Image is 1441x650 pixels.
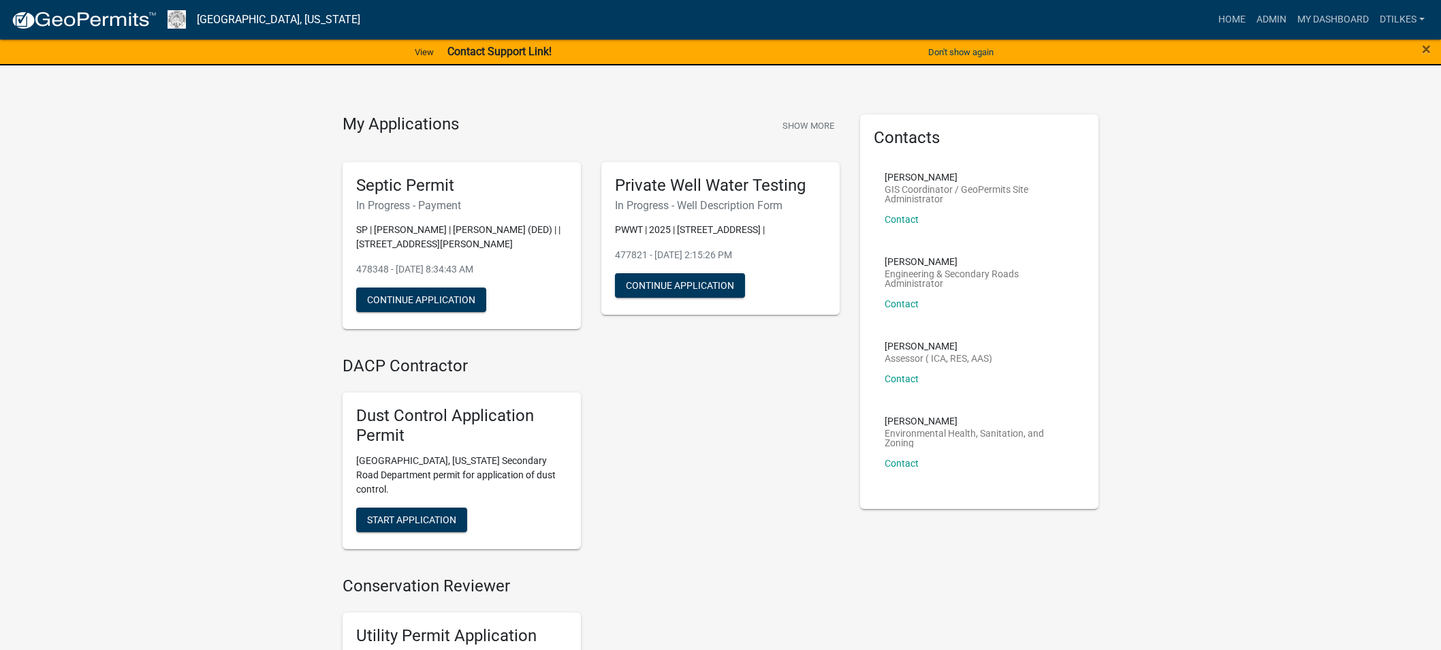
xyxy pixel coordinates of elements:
a: Home [1213,7,1251,33]
button: Close [1422,41,1431,57]
h6: In Progress - Well Description Form [615,199,826,212]
p: PWWT | 2025 | [STREET_ADDRESS] | [615,223,826,237]
h5: Utility Permit Application [356,626,567,646]
button: Don't show again [923,41,999,63]
a: Contact [885,458,919,469]
button: Start Application [356,508,467,532]
p: Engineering & Secondary Roads Administrator [885,269,1074,288]
a: My Dashboard [1292,7,1374,33]
p: 478348 - [DATE] 8:34:43 AM [356,262,567,277]
a: Contact [885,214,919,225]
h5: Dust Control Application Permit [356,406,567,446]
p: Assessor ( ICA, RES, AAS) [885,354,992,363]
h5: Septic Permit [356,176,567,196]
button: Show More [777,114,840,137]
p: [PERSON_NAME] [885,172,1074,182]
a: dtilkes [1374,7,1430,33]
h5: Contacts [874,128,1085,148]
p: [PERSON_NAME] [885,416,1074,426]
a: Contact [885,298,919,309]
p: 477821 - [DATE] 2:15:26 PM [615,248,826,262]
a: Contact [885,373,919,384]
h4: DACP Contractor [343,356,840,376]
a: Admin [1251,7,1292,33]
h5: Private Well Water Testing [615,176,826,196]
button: Continue Application [615,273,745,298]
h4: Conservation Reviewer [343,576,840,596]
img: Franklin County, Iowa [168,10,186,29]
p: [PERSON_NAME] [885,341,992,351]
p: [PERSON_NAME] [885,257,1074,266]
p: SP | [PERSON_NAME] | [PERSON_NAME] (DED) | | [STREET_ADDRESS][PERSON_NAME] [356,223,567,251]
h4: My Applications [343,114,459,135]
p: Environmental Health, Sanitation, and Zoning [885,429,1074,448]
a: View [409,41,439,63]
span: × [1422,40,1431,59]
button: Continue Application [356,288,486,312]
a: [GEOGRAPHIC_DATA], [US_STATE] [197,8,360,31]
p: [GEOGRAPHIC_DATA], [US_STATE] Secondary Road Department permit for application of dust control. [356,454,567,497]
p: GIS Coordinator / GeoPermits Site Administrator [885,185,1074,204]
strong: Contact Support Link! [447,45,552,58]
span: Start Application [367,514,456,525]
h6: In Progress - Payment [356,199,567,212]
